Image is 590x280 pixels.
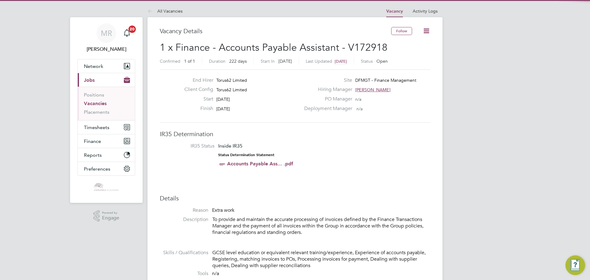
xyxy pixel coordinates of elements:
span: Network [84,63,103,69]
span: Preferences [84,166,110,172]
span: Jobs [84,77,95,83]
a: 20 [121,23,133,43]
a: All Vacancies [147,8,183,14]
label: Start [179,96,213,102]
label: Skills / Qualifications [160,250,208,256]
label: End Hirer [179,77,213,84]
span: Powered by [102,210,119,215]
span: Extra work [212,207,234,213]
a: Activity Logs [413,8,438,14]
button: Jobs [78,73,135,87]
button: Timesheets [78,120,135,134]
span: [DATE] [278,58,292,64]
button: Engage Resource Center [565,255,585,275]
span: 1 x Finance - Accounts Payable Assistant - V172918 [160,41,387,53]
a: Go to home page [77,182,135,192]
span: Reports [84,152,102,158]
label: Description [160,216,208,223]
span: Torus62 Limited [216,77,247,83]
span: [DATE] [216,106,230,112]
label: Last Updated [306,58,332,64]
div: GCSE level education or equivalent relevant training/experience, Experience of accounts payable, ... [212,250,430,269]
span: Inside IR35 [218,143,242,149]
span: n/a [212,270,219,277]
label: Duration [209,58,226,64]
span: MR [101,29,112,37]
span: Open [376,58,388,64]
label: IR35 Status [166,143,214,149]
span: 222 days [229,58,247,64]
span: Engage [102,215,119,221]
span: Mason Roberts [77,45,135,53]
span: Finance [84,138,101,144]
button: Finance [78,134,135,148]
button: Reports [78,148,135,162]
span: 1 of 1 [184,58,195,64]
button: Network [78,59,135,73]
h3: Vacancy Details [160,27,391,35]
span: [PERSON_NAME] [355,87,391,93]
label: Client Config [179,86,213,93]
span: Torus62 Limited [216,87,247,93]
a: Accounts Payable Ass... .pdf [227,161,293,167]
span: DFMGT - Finance Management [355,77,416,83]
label: Tools [160,270,208,277]
a: Placements [84,109,109,115]
label: Site [301,77,352,84]
button: Preferences [78,162,135,175]
label: Status [361,58,373,64]
img: castlefieldrecruitment-logo-retina.png [93,182,119,192]
span: n/a [356,106,363,112]
label: PO Manager [301,96,352,102]
strong: Status Determination Statement [218,153,274,157]
span: 20 [128,26,136,33]
span: [DATE] [335,59,347,64]
nav: Main navigation [70,17,143,203]
label: Hiring Manager [301,86,352,93]
h3: Details [160,194,430,202]
a: Vacancies [84,101,107,106]
label: Deployment Manager [301,105,352,112]
span: n/a [355,97,361,102]
span: [DATE] [216,97,230,102]
label: Finish [179,105,213,112]
label: Confirmed [160,58,180,64]
button: Follow [391,27,412,35]
label: Start In [261,58,275,64]
p: To provide and maintain the accurate processing of invoices defined by the Finance Transactions M... [212,216,430,235]
span: Timesheets [84,124,109,130]
a: MR[PERSON_NAME] [77,23,135,53]
h3: IR35 Determination [160,130,430,138]
label: Reason [160,207,208,214]
a: Positions [84,92,104,98]
div: Jobs [78,87,135,120]
a: Powered byEngage [93,210,120,222]
a: Vacancy [386,9,403,14]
